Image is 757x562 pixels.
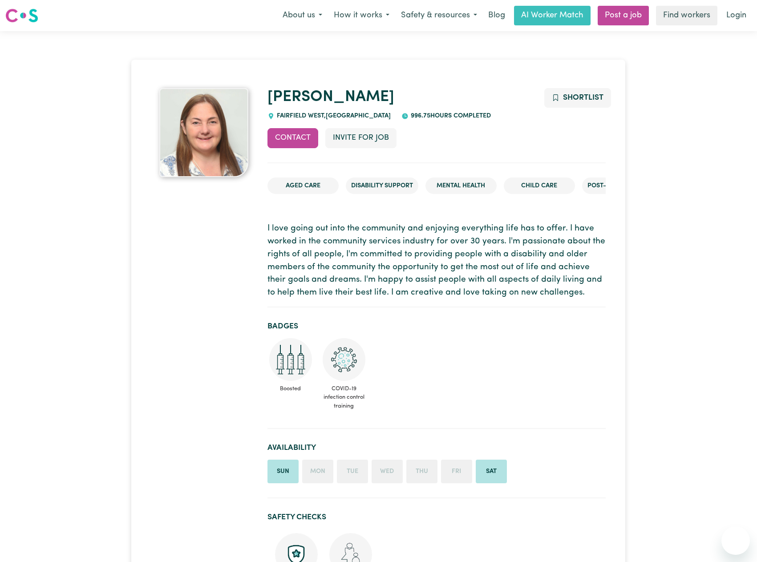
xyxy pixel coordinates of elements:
[151,88,256,177] a: Leanne's profile picture'
[598,6,649,25] a: Post a job
[267,513,606,522] h2: Safety Checks
[337,460,368,484] li: Unavailable on Tuesday
[395,6,483,25] button: Safety & resources
[302,460,333,484] li: Unavailable on Monday
[514,6,591,25] a: AI Worker Match
[267,178,339,194] li: Aged Care
[323,338,365,381] img: CS Academy: COVID-19 Infection Control Training course completed
[441,460,472,484] li: Unavailable on Friday
[544,88,611,108] button: Add to shortlist
[372,460,403,484] li: Unavailable on Wednesday
[409,113,491,119] span: 996.75 hours completed
[159,88,248,177] img: Leanne
[277,6,328,25] button: About us
[483,6,510,25] a: Blog
[267,128,318,148] button: Contact
[267,89,394,105] a: [PERSON_NAME]
[721,526,750,555] iframe: Button to launch messaging window
[5,8,38,24] img: Careseekers logo
[563,94,603,101] span: Shortlist
[267,460,299,484] li: Available on Sunday
[325,128,397,148] button: Invite for Job
[267,322,606,331] h2: Badges
[328,6,395,25] button: How it works
[267,443,606,453] h2: Availability
[476,460,507,484] li: Available on Saturday
[656,6,717,25] a: Find workers
[582,178,662,194] li: Post-operative care
[269,338,312,381] img: Care and support worker has received booster dose of COVID-19 vaccination
[721,6,752,25] a: Login
[321,381,367,414] span: COVID-19 infection control training
[406,460,437,484] li: Unavailable on Thursday
[267,222,606,299] p: I love going out into the community and enjoying everything life has to offer. I have worked in t...
[504,178,575,194] li: Child care
[267,381,314,396] span: Boosted
[425,178,497,194] li: Mental Health
[275,113,391,119] span: FAIRFIELD WEST , [GEOGRAPHIC_DATA]
[5,5,38,26] a: Careseekers logo
[346,178,418,194] li: Disability Support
